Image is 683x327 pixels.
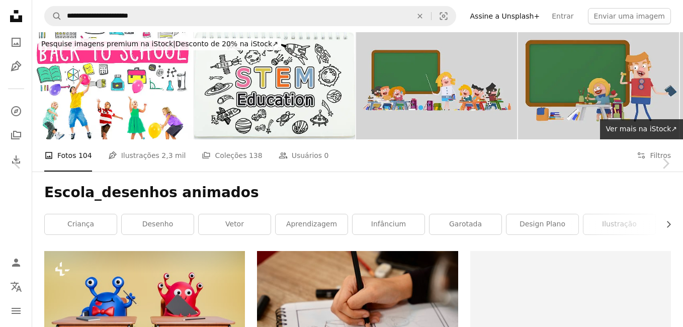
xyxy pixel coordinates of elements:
[32,32,193,139] img: Crianças alegre estudar conhecimento conceito de educação
[279,139,329,172] a: Usuários 0
[583,214,655,234] a: ilustração
[41,40,176,48] span: Pesquise imagens premium na iStock |
[324,150,329,161] span: 0
[6,253,26,273] a: Entrar / Cadastrar-se
[6,101,26,121] a: Explorar
[202,139,262,172] a: Coleções 138
[409,7,431,26] button: Limpar
[600,119,683,139] a: Ver mais na iStock↗
[108,139,186,172] a: Ilustrações 2,3 mil
[38,38,281,50] div: Desconto de 20% na iStock ↗
[606,125,677,133] span: Ver mais na iStock ↗
[45,7,62,26] button: Pesquise na Unsplash
[44,6,456,26] form: Pesquise conteúdo visual em todo o site
[44,303,245,312] a: Algumas mesas com alguns personagens de desenhos animados
[199,214,271,234] a: vetor
[276,214,348,234] a: aprendizagem
[659,214,671,234] button: rolar lista para a direita
[588,8,671,24] button: Enviar uma imagem
[194,32,355,139] img: Copie o espaço na formação em STEM. Haste
[44,184,671,202] h1: Escola_desenhos animados
[637,139,671,172] button: Filtros
[430,214,501,234] a: garotada
[122,214,194,234] a: desenho
[6,32,26,52] a: Fotos
[546,8,579,24] a: Entrar
[6,301,26,321] button: Menu
[161,150,186,161] span: 2,3 mil
[518,32,679,139] img: Jovem professor ensinando aluno
[432,7,456,26] button: Pesquisa visual
[32,32,287,56] a: Pesquise imagens premium na iStock|Desconto de 20% na iStock↗
[6,277,26,297] button: Idioma
[356,32,517,139] img: Ensino feliz
[249,150,263,161] span: 138
[257,303,458,312] a: Uma pessoa segurando um lápis e desenhando em um livro
[6,56,26,76] a: Ilustrações
[464,8,546,24] a: Assine a Unsplash+
[506,214,578,234] a: design plano
[45,214,117,234] a: criança
[648,115,683,212] a: Próximo
[353,214,424,234] a: infâncium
